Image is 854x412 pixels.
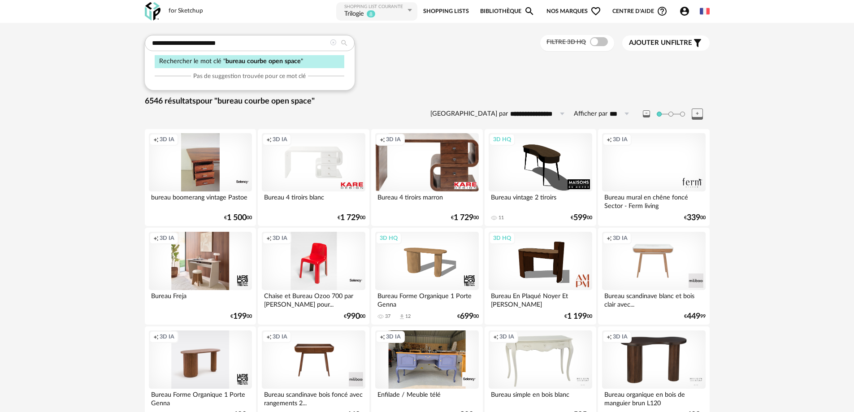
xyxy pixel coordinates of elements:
[451,215,479,221] div: € 00
[371,228,482,325] a: 3D HQ Bureau Forme Organique 1 Porte Genna 37 Download icon 12 €69900
[692,38,703,48] span: Filter icon
[347,313,360,320] span: 990
[613,136,628,143] span: 3D IA
[573,215,587,221] span: 599
[227,215,247,221] span: 1 500
[480,1,535,22] a: BibliothèqueMagnify icon
[258,228,369,325] a: Creation icon 3D IA Chaise et Bureau Ozoo 700 par [PERSON_NAME] pour... €99000
[629,39,692,48] span: filtre
[266,333,272,340] span: Creation icon
[155,55,344,68] div: Rechercher le mot clé " "
[657,6,668,17] span: Help Circle Outline icon
[607,136,612,143] span: Creation icon
[613,234,628,242] span: 3D IA
[460,313,473,320] span: 699
[684,313,706,320] div: € 99
[602,191,705,209] div: Bureau mural en chêne foncé Sector - Ferm living
[493,333,499,340] span: Creation icon
[266,136,272,143] span: Creation icon
[153,333,159,340] span: Creation icon
[380,333,385,340] span: Creation icon
[546,39,586,45] span: Filtre 3D HQ
[145,96,710,107] div: 6546 résultats
[629,39,671,46] span: Ajouter un
[598,129,709,226] a: Creation icon 3D IA Bureau mural en chêne foncé Sector - Ferm living €33900
[344,313,365,320] div: € 00
[380,136,385,143] span: Creation icon
[196,97,315,105] span: pour "bureau courbe open space"
[607,333,612,340] span: Creation icon
[258,129,369,226] a: Creation icon 3D IA Bureau 4 tiroirs blanc €1 72900
[457,313,479,320] div: € 00
[266,234,272,242] span: Creation icon
[622,35,710,51] button: Ajouter unfiltre Filter icon
[489,290,592,308] div: Bureau En Plaqué Noyer Et [PERSON_NAME]
[224,215,252,221] div: € 00
[262,290,365,308] div: Chaise et Bureau Ozoo 700 par [PERSON_NAME] pour...
[273,136,287,143] span: 3D IA
[149,191,252,209] div: bureau boomerang vintage Pastoe
[153,136,159,143] span: Creation icon
[344,4,405,10] div: Shopping List courante
[574,110,607,118] label: Afficher par
[612,6,668,17] span: Centre d'aideHelp Circle Outline icon
[499,333,514,340] span: 3D IA
[679,6,690,17] span: Account Circle icon
[153,234,159,242] span: Creation icon
[160,333,174,340] span: 3D IA
[564,313,592,320] div: € 00
[193,72,306,80] span: Pas de suggestion trouvée pour ce mot clé
[489,232,515,244] div: 3D HQ
[233,313,247,320] span: 199
[385,313,390,320] div: 37
[687,215,700,221] span: 339
[524,6,535,17] span: Magnify icon
[375,389,478,407] div: Enfilade / Meuble télé
[405,313,411,320] div: 12
[366,10,376,18] sup: 8
[489,389,592,407] div: Bureau simple en bois blanc
[149,389,252,407] div: Bureau Forme Organique 1 Porte Genna
[489,134,515,145] div: 3D HQ
[602,290,705,308] div: Bureau scandinave blanc et bois clair avec...
[499,215,504,221] div: 11
[607,234,612,242] span: Creation icon
[344,10,364,19] div: Trilogie
[700,6,710,16] img: fr
[262,389,365,407] div: Bureau scandinave bois foncé avec rangements 2...
[489,191,592,209] div: Bureau vintage 2 tiroirs
[386,136,401,143] span: 3D IA
[423,1,469,22] a: Shopping Lists
[571,215,592,221] div: € 00
[375,290,478,308] div: Bureau Forme Organique 1 Porte Genna
[386,333,401,340] span: 3D IA
[590,6,601,17] span: Heart Outline icon
[684,215,706,221] div: € 00
[687,313,700,320] span: 449
[602,389,705,407] div: Bureau organique en bois de manguier brun L120
[454,215,473,221] span: 1 729
[567,313,587,320] span: 1 199
[160,234,174,242] span: 3D IA
[613,333,628,340] span: 3D IA
[679,6,694,17] span: Account Circle icon
[371,129,482,226] a: Creation icon 3D IA Bureau 4 tiroirs marron €1 72900
[225,58,301,65] span: bureau courbe open space
[598,228,709,325] a: Creation icon 3D IA Bureau scandinave blanc et bois clair avec... €44999
[230,313,252,320] div: € 00
[145,2,160,21] img: OXP
[485,228,596,325] a: 3D HQ Bureau En Plaqué Noyer Et [PERSON_NAME] €1 19900
[145,129,256,226] a: Creation icon 3D IA bureau boomerang vintage Pastoe €1 50000
[262,191,365,209] div: Bureau 4 tiroirs blanc
[338,215,365,221] div: € 00
[399,313,405,320] span: Download icon
[546,1,601,22] span: Nos marques
[340,215,360,221] span: 1 729
[485,129,596,226] a: 3D HQ Bureau vintage 2 tiroirs 11 €59900
[376,232,402,244] div: 3D HQ
[430,110,508,118] label: [GEOGRAPHIC_DATA] par
[273,234,287,242] span: 3D IA
[169,7,203,15] div: for Sketchup
[149,290,252,308] div: Bureau Freja
[273,333,287,340] span: 3D IA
